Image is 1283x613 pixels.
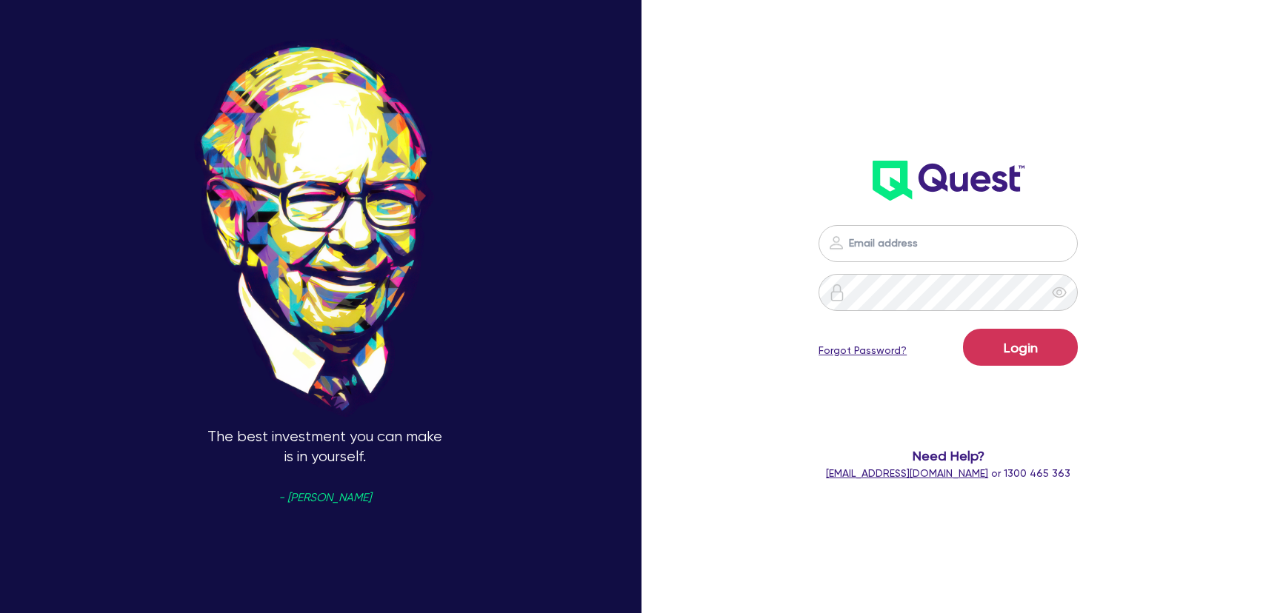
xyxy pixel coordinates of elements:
img: icon-password [828,284,846,301]
span: Need Help? [779,446,1118,466]
a: Forgot Password? [819,343,907,358]
span: eye [1052,285,1067,300]
input: Email address [819,225,1078,262]
img: icon-password [827,234,845,252]
span: - [PERSON_NAME] [279,492,371,503]
span: or 1300 465 363 [826,467,1070,479]
a: [EMAIL_ADDRESS][DOMAIN_NAME] [826,467,988,479]
button: Login [963,329,1078,366]
img: wH2k97JdezQIQAAAABJRU5ErkJggg== [873,161,1024,201]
